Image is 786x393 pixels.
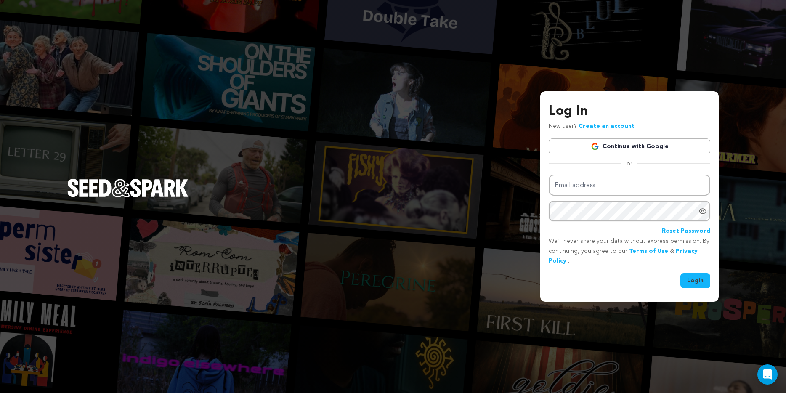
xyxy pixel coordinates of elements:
[662,226,710,236] a: Reset Password
[67,179,189,197] img: Seed&Spark Logo
[629,248,668,254] a: Terms of Use
[67,179,189,214] a: Seed&Spark Homepage
[680,273,710,288] button: Login
[579,123,635,129] a: Create an account
[757,364,778,385] div: Open Intercom Messenger
[591,142,599,151] img: Google logo
[549,122,635,132] p: New user?
[549,101,710,122] h3: Log In
[698,207,707,215] a: Show password as plain text. Warning: this will display your password on the screen.
[549,175,710,196] input: Email address
[621,159,637,168] span: or
[549,138,710,154] a: Continue with Google
[549,236,710,266] p: We’ll never share your data without express permission. By continuing, you agree to our & .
